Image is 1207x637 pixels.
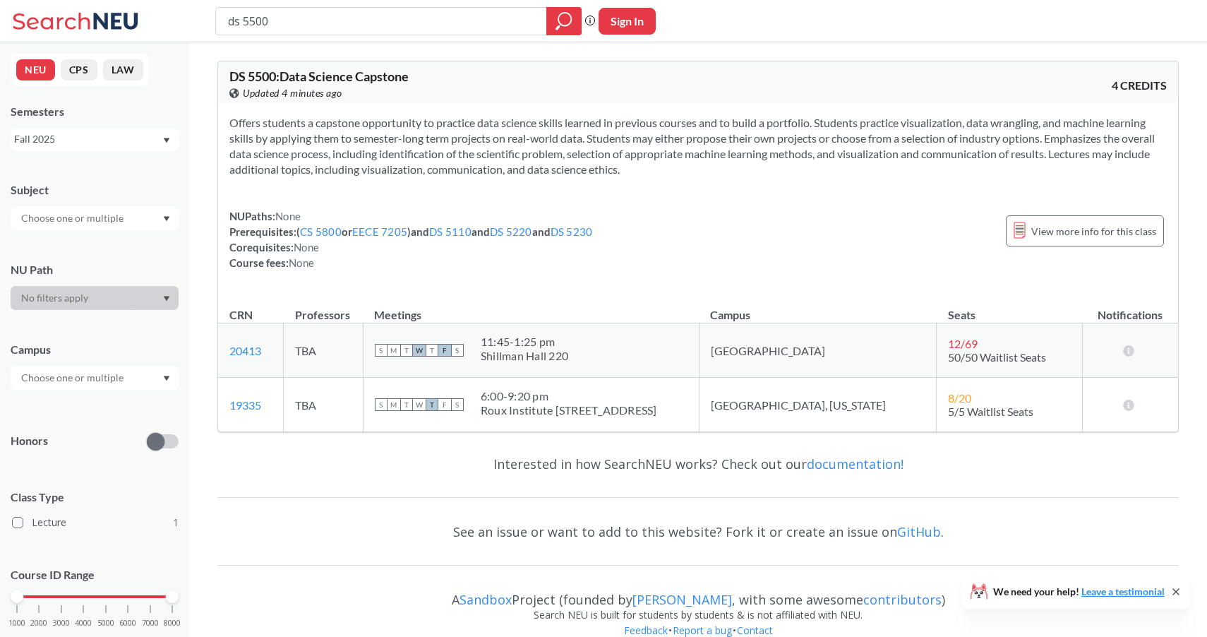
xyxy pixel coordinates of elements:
div: Campus [11,342,179,357]
span: 50/50 Waitlist Seats [948,350,1046,364]
a: Contact [736,624,774,637]
th: Notifications [1082,293,1178,323]
svg: Dropdown arrow [163,376,170,381]
span: T [400,398,413,411]
a: GitHub [897,523,941,540]
span: S [451,344,464,357]
span: F [438,398,451,411]
td: [GEOGRAPHIC_DATA] [699,323,937,378]
span: 3000 [53,619,70,627]
span: 8 / 20 [948,391,971,405]
section: Offers students a capstone opportunity to practice data science skills learned in previous course... [229,115,1167,177]
a: DS 5230 [551,225,593,238]
span: 12 / 69 [948,337,978,350]
span: DS 5500 : Data Science Capstone [229,69,409,84]
a: Leave a testimonial [1081,585,1165,597]
th: Seats [937,293,1082,323]
div: Roux Institute [STREET_ADDRESS] [481,403,657,417]
span: 5000 [97,619,114,627]
span: 4 CREDITS [1112,78,1167,93]
div: Dropdown arrow [11,286,179,310]
span: 5/5 Waitlist Seats [948,405,1033,418]
div: Dropdown arrow [11,206,179,230]
a: Report a bug [672,624,733,637]
a: Sandbox [460,591,512,608]
td: TBA [284,378,364,432]
label: Lecture [12,513,179,532]
p: Honors [11,433,48,449]
div: Interested in how SearchNEU works? Check out our [217,443,1179,484]
a: 20413 [229,344,261,357]
span: 2000 [30,619,47,627]
th: Campus [699,293,937,323]
button: Sign In [599,8,656,35]
span: S [375,398,388,411]
div: Subject [11,182,179,198]
td: TBA [284,323,364,378]
div: 6:00 - 9:20 pm [481,389,657,403]
a: DS 5110 [429,225,472,238]
a: DS 5220 [490,225,532,238]
span: Class Type [11,489,179,505]
span: F [438,344,451,357]
span: None [275,210,301,222]
a: Feedback [623,624,668,637]
span: S [375,344,388,357]
span: 1 [173,515,179,530]
span: T [400,344,413,357]
th: Professors [284,293,364,323]
span: We need your help! [993,587,1165,597]
a: [PERSON_NAME] [632,591,732,608]
div: Semesters [11,104,179,119]
th: Meetings [363,293,699,323]
svg: Dropdown arrow [163,138,170,143]
div: Search NEU is built for students by students & is not affiliated with NEU. [217,607,1179,623]
div: magnifying glass [546,7,582,35]
div: See an issue or want to add to this website? Fork it or create an issue on . [217,511,1179,552]
span: 1000 [8,619,25,627]
svg: magnifying glass [556,11,572,31]
a: documentation! [807,456,903,472]
a: EECE 7205 [352,225,407,238]
span: 7000 [142,619,159,627]
div: Shillman Hall 220 [481,349,568,363]
button: LAW [103,59,143,81]
a: CS 5800 [300,225,342,238]
span: View more info for this class [1031,222,1156,240]
svg: Dropdown arrow [163,216,170,222]
span: None [294,241,319,254]
a: 19335 [229,398,261,412]
span: M [388,344,400,357]
p: Course ID Range [11,567,179,583]
span: W [413,344,426,357]
span: S [451,398,464,411]
div: NU Path [11,262,179,278]
div: NUPaths: Prerequisites: ( or ) and and and Corequisites: Course fees: [229,208,592,270]
div: CRN [229,307,253,323]
div: Dropdown arrow [11,366,179,390]
span: T [426,398,438,411]
div: 11:45 - 1:25 pm [481,335,568,349]
span: 6000 [119,619,136,627]
input: Choose one or multiple [14,210,133,227]
td: [GEOGRAPHIC_DATA], [US_STATE] [699,378,937,432]
span: 4000 [75,619,92,627]
input: Choose one or multiple [14,369,133,386]
input: Class, professor, course number, "phrase" [227,9,536,33]
div: A Project (founded by , with some awesome ) [217,579,1179,607]
div: Fall 2025Dropdown arrow [11,128,179,150]
div: Fall 2025 [14,131,162,147]
span: T [426,344,438,357]
span: None [289,256,314,269]
span: 8000 [164,619,181,627]
span: Updated 4 minutes ago [243,85,342,101]
svg: Dropdown arrow [163,296,170,302]
button: CPS [61,59,97,81]
span: W [413,398,426,411]
a: contributors [863,591,942,608]
button: NEU [16,59,55,81]
span: M [388,398,400,411]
